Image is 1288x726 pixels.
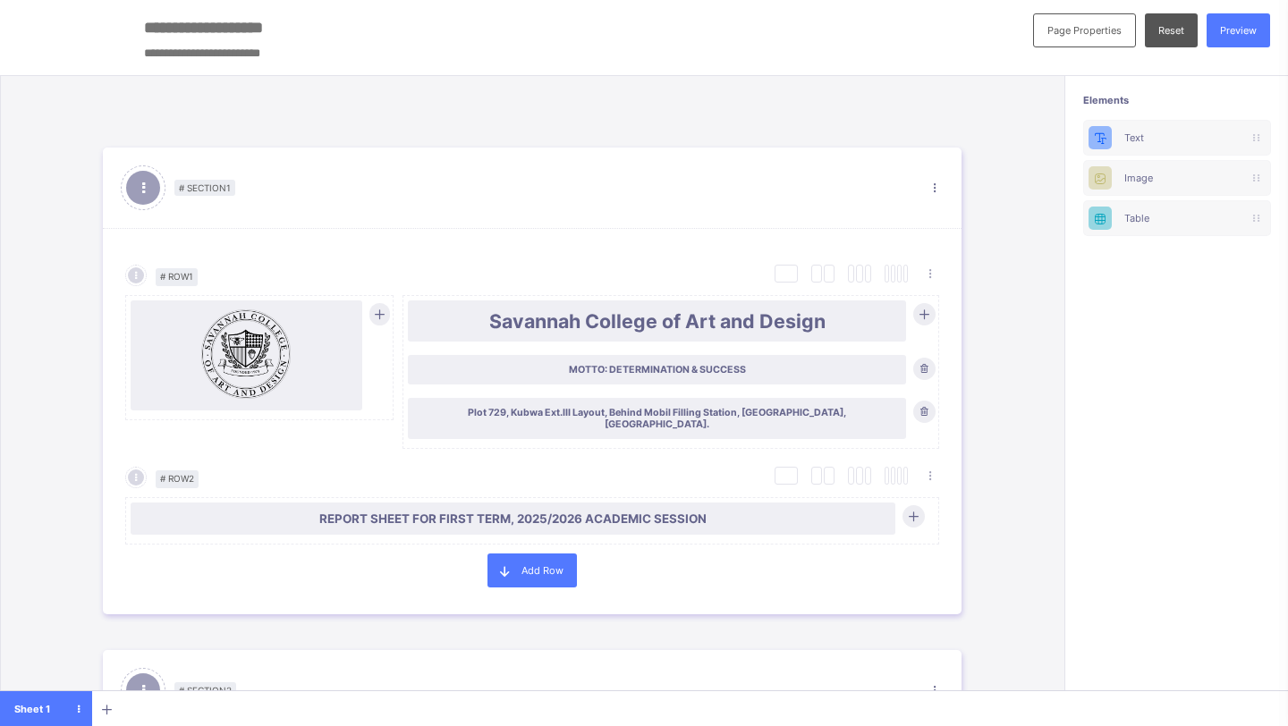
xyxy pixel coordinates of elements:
[140,511,886,526] span: REPORT SHEET FOR FIRST TERM, 2025/2026 ACADEMIC SESSION
[1047,24,1122,37] span: Page Properties
[1124,172,1230,184] div: Image
[103,130,962,632] div: # Section1 # Row1 LogoSavannah College of Art and DesignMOTTO: DETERMINATION & SUCCESSPlot 729, K...
[156,470,199,488] span: # Row 2
[174,180,235,196] span: # Section 1
[174,682,236,698] span: # Section 2
[417,309,897,333] span: Savannah College of Art and Design
[417,407,897,430] span: Plot 729, Kubwa Ext.III Layout, Behind Mobil Filling Station, [GEOGRAPHIC_DATA], [GEOGRAPHIC_DATA].
[201,309,291,399] img: Logo
[1083,94,1271,106] span: Elements
[1083,120,1271,156] div: Text
[1124,212,1230,224] div: Table
[1083,160,1271,196] div: Image
[1083,200,1271,236] div: Table
[156,268,198,286] span: # Row 1
[521,564,563,577] span: Add Row
[417,364,897,376] span: MOTTO: DETERMINATION & SUCCESS
[1124,131,1230,144] div: Text
[1158,24,1184,37] span: Reset
[1220,24,1257,37] span: Preview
